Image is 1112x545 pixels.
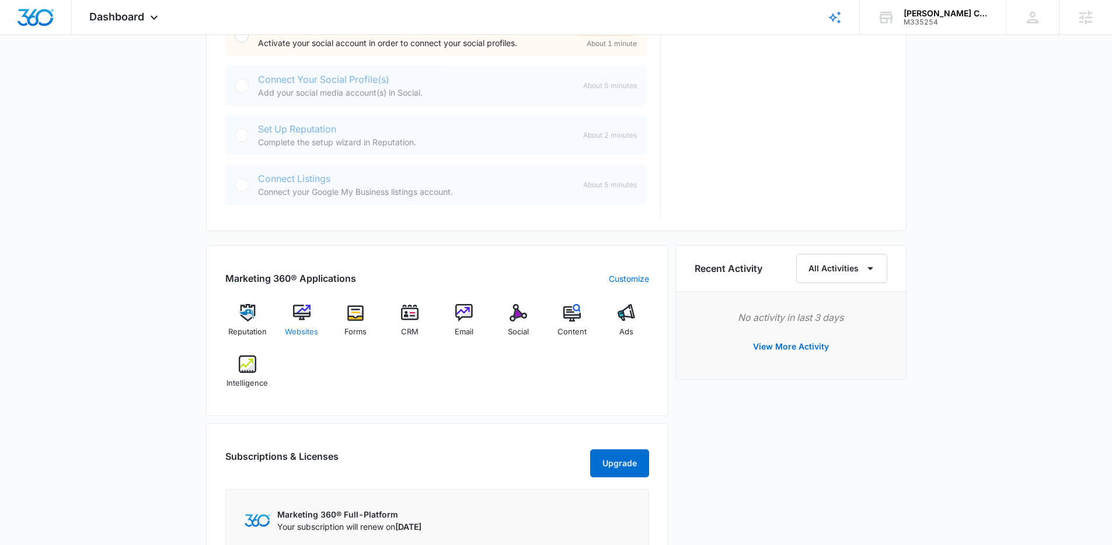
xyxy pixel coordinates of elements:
[695,261,762,275] h6: Recent Activity
[496,304,541,346] a: Social
[285,326,318,338] span: Websites
[557,326,587,338] span: Content
[583,81,637,91] span: About 5 minutes
[225,449,339,473] h2: Subscriptions & Licenses
[583,130,637,141] span: About 2 minutes
[225,304,270,346] a: Reputation
[277,520,421,533] p: Your subscription will renew on
[587,39,637,49] span: About 1 minute
[604,304,649,346] a: Ads
[583,180,637,190] span: About 5 minutes
[904,9,989,18] div: account name
[89,11,144,23] span: Dashboard
[258,86,574,99] p: Add your social media account(s) in Social.
[277,508,421,520] p: Marketing 360® Full-Platform
[258,136,574,148] p: Complete the setup wizard in Reputation.
[550,304,595,346] a: Content
[796,254,887,283] button: All Activities
[401,326,419,338] span: CRM
[619,326,633,338] span: Ads
[455,326,473,338] span: Email
[590,449,649,477] button: Upgrade
[225,271,356,285] h2: Marketing 360® Applications
[741,333,841,361] button: View More Activity
[279,304,324,346] a: Websites
[695,310,887,324] p: No activity in last 3 days
[333,304,378,346] a: Forms
[258,37,563,49] p: Activate your social account in order to connect your social profiles.
[228,326,267,338] span: Reputation
[508,326,529,338] span: Social
[225,355,270,397] a: Intelligence
[344,326,367,338] span: Forms
[904,18,989,26] div: account id
[388,304,433,346] a: CRM
[609,272,649,285] a: Customize
[442,304,487,346] a: Email
[258,24,323,36] a: Activate Social
[258,186,574,198] p: Connect your Google My Business listings account.
[395,522,421,532] span: [DATE]
[226,378,268,389] span: Intelligence
[245,514,270,526] img: Marketing 360 Logo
